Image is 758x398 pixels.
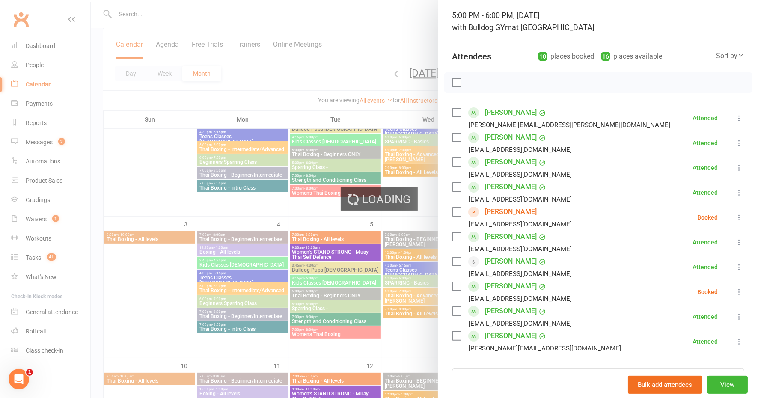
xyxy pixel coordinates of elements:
div: [EMAIL_ADDRESS][DOMAIN_NAME] [469,318,572,329]
a: [PERSON_NAME] [485,230,537,244]
span: 1 [26,369,33,376]
input: Search to add attendees [452,368,744,386]
button: Bulk add attendees [628,376,702,394]
div: Booked [697,214,718,220]
a: [PERSON_NAME] [485,279,537,293]
div: [PERSON_NAME][EMAIL_ADDRESS][PERSON_NAME][DOMAIN_NAME] [469,119,670,131]
div: [EMAIL_ADDRESS][DOMAIN_NAME] [469,293,572,304]
div: Sort by [716,50,744,62]
div: [EMAIL_ADDRESS][DOMAIN_NAME] [469,144,572,155]
div: Attended [693,165,718,171]
div: Attended [693,264,718,270]
a: [PERSON_NAME] [485,180,537,194]
iframe: Intercom live chat [9,369,29,389]
div: 10 [538,52,547,61]
span: at [GEOGRAPHIC_DATA] [512,23,595,32]
a: [PERSON_NAME] [485,329,537,343]
div: [EMAIL_ADDRESS][DOMAIN_NAME] [469,219,572,230]
a: [PERSON_NAME] [485,205,537,219]
div: [EMAIL_ADDRESS][DOMAIN_NAME] [469,268,572,279]
div: places booked [538,50,594,62]
button: View [707,376,748,394]
span: with Bulldog GYm [452,23,512,32]
div: [EMAIL_ADDRESS][DOMAIN_NAME] [469,169,572,180]
a: [PERSON_NAME] [485,255,537,268]
div: [PERSON_NAME][EMAIL_ADDRESS][DOMAIN_NAME] [469,343,621,354]
div: [EMAIL_ADDRESS][DOMAIN_NAME] [469,244,572,255]
div: [EMAIL_ADDRESS][DOMAIN_NAME] [469,194,572,205]
div: Attended [693,239,718,245]
div: Attended [693,140,718,146]
div: Booked [697,289,718,295]
div: Attended [693,190,718,196]
a: [PERSON_NAME] [485,106,537,119]
div: 16 [601,52,610,61]
div: Attended [693,314,718,320]
div: Attendees [452,50,491,62]
div: places available [601,50,662,62]
div: Attended [693,339,718,345]
a: [PERSON_NAME] [485,304,537,318]
a: [PERSON_NAME] [485,155,537,169]
div: 5:00 PM - 6:00 PM, [DATE] [452,9,744,33]
div: Attended [693,115,718,121]
a: [PERSON_NAME] [485,131,537,144]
